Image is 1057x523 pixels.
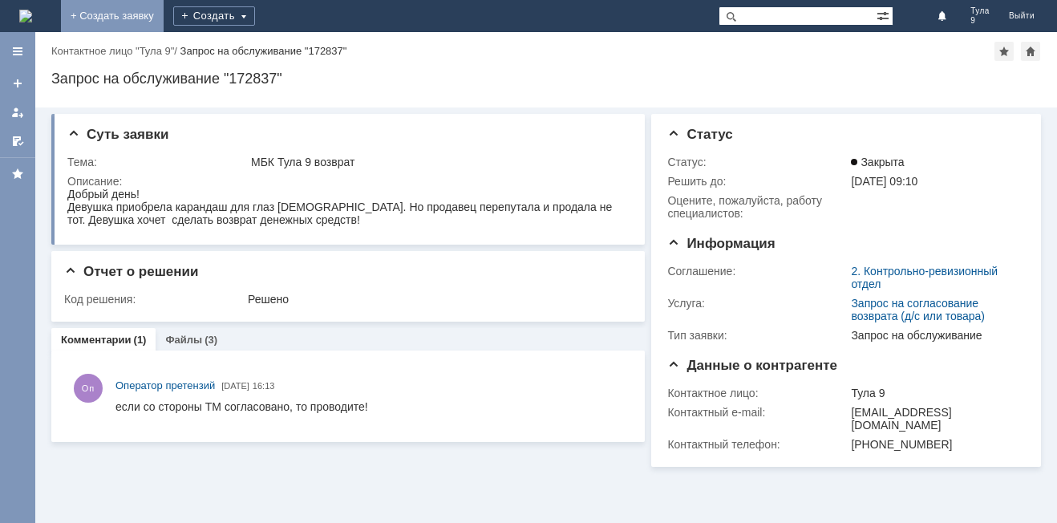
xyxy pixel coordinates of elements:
[667,438,848,451] div: Контактный телефон:
[5,128,30,154] a: Мои согласования
[851,175,917,188] span: [DATE] 09:10
[667,387,848,399] div: Контактное лицо:
[667,265,848,278] div: Соглашение:
[180,45,347,57] div: Запрос на обслуживание "172837"
[851,438,1018,451] div: [PHONE_NUMBER]
[67,156,248,168] div: Тема:
[19,10,32,22] img: logo
[667,329,848,342] div: Тип заявки:
[173,6,255,26] div: Создать
[5,71,30,96] a: Создать заявку
[67,127,168,142] span: Суть заявки
[51,45,174,57] a: Контактное лицо "Тула 9"
[667,236,775,251] span: Информация
[221,381,249,391] span: [DATE]
[51,71,1041,87] div: Запрос на обслуживание "172837"
[64,264,198,279] span: Отчет о решении
[51,45,180,57] div: /
[994,42,1014,61] div: Добавить в избранное
[851,387,1018,399] div: Тула 9
[19,10,32,22] a: Перейти на домашнюю страницу
[61,334,132,346] a: Комментарии
[970,16,990,26] span: 9
[851,265,998,290] a: 2. Контрольно-ревизионный отдел
[877,7,893,22] span: Расширенный поиск
[667,406,848,419] div: Контактный e-mail:
[67,175,626,188] div: Описание:
[248,293,623,306] div: Решено
[253,381,275,391] span: 16:13
[134,334,147,346] div: (1)
[970,6,990,16] span: Тула
[667,156,848,168] div: Статус:
[115,378,215,394] a: Оператор претензий
[64,293,245,306] div: Код решения:
[667,358,837,373] span: Данные о контрагенте
[851,156,904,168] span: Закрыта
[5,99,30,125] a: Мои заявки
[667,297,848,310] div: Услуга:
[1021,42,1040,61] div: Сделать домашней страницей
[205,334,217,346] div: (3)
[851,297,985,322] a: Запрос на согласование возврата (д/с или товара)
[667,175,848,188] div: Решить до:
[667,127,732,142] span: Статус
[851,329,1018,342] div: Запрос на обслуживание
[165,334,202,346] a: Файлы
[667,194,848,220] div: Oцените, пожалуйста, работу специалистов:
[115,379,215,391] span: Оператор претензий
[851,406,1018,432] div: [EMAIL_ADDRESS][DOMAIN_NAME]
[251,156,623,168] div: МБК Тула 9 возврат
